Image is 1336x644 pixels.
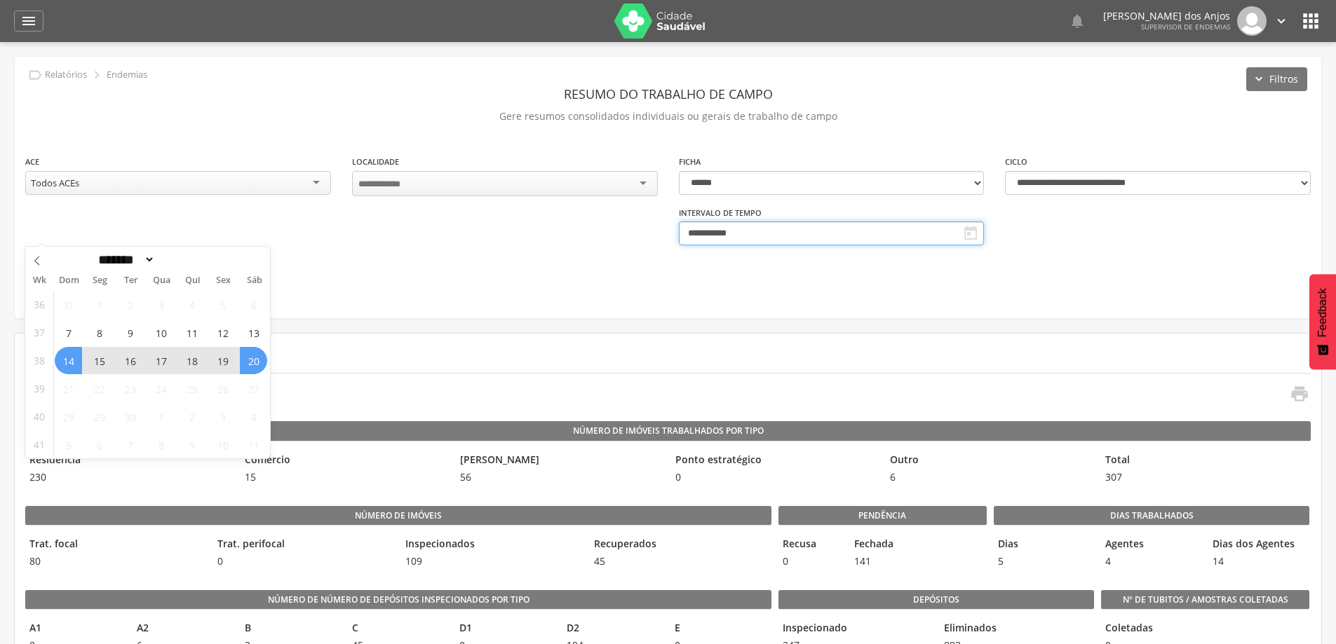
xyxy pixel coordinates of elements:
[25,81,1311,107] header: Resumo do Trabalho de Campo
[25,621,126,637] legend: A1
[209,319,236,346] span: Setembro 12, 2025
[55,403,82,430] span: Setembro 28, 2025
[1103,11,1230,21] p: [PERSON_NAME] dos Anjos
[178,291,205,318] span: Setembro 4, 2025
[1101,470,1309,484] span: 307
[886,470,1094,484] span: 6
[25,554,206,568] span: 80
[401,537,582,553] legend: Inspecionados
[25,270,53,290] span: Wk
[147,403,175,430] span: Outubro 1, 2025
[116,403,144,430] span: Setembro 30, 2025
[84,276,115,285] span: Seg
[116,431,144,458] span: Outubro 7, 2025
[25,107,1311,126] p: Gere resumos consolidados individuais ou gerais de trabalho de campo
[456,453,664,469] legend: [PERSON_NAME]
[671,470,879,484] span: 0
[27,67,43,83] i: 
[55,291,82,318] span: Agosto 31, 2025
[34,347,45,374] span: 38
[178,347,205,374] span: Setembro 18, 2025
[178,319,205,346] span: Setembro 11, 2025
[31,177,79,189] div: Todos ACEs
[240,319,267,346] span: Setembro 13, 2025
[20,13,37,29] i: 
[55,431,82,458] span: Outubro 5, 2025
[34,431,45,458] span: 41
[107,69,147,81] p: Endemias
[25,590,771,610] legend: Número de Número de Depósitos Inspecionados por Tipo
[240,431,267,458] span: Outubro 11, 2025
[178,403,205,430] span: Outubro 2, 2025
[25,470,234,484] span: 230
[670,621,771,637] legend: E
[209,291,236,318] span: Setembro 5, 2025
[147,431,175,458] span: Outubro 8, 2025
[1141,22,1230,32] span: Supervisor de Endemias
[34,375,45,402] span: 39
[962,225,979,242] i: 
[352,156,399,167] label: Localidade
[1208,554,1309,568] span: 14
[1101,537,1201,553] legend: Agentes
[213,554,394,568] span: 0
[1274,13,1289,29] i: 
[53,276,84,285] span: Dom
[456,470,664,484] span: 56
[147,319,175,346] span: Setembro 10, 2025
[25,156,39,167] label: ACE
[116,347,144,374] span: Setembro 16, 2025
[850,554,915,568] span: 141
[348,621,448,637] legend: C
[240,375,267,402] span: Setembro 27, 2025
[778,621,933,637] legend: Inspecionado
[455,621,555,637] legend: D1
[146,276,177,285] span: Qua
[1274,6,1289,36] a: 
[45,69,87,81] p: Relatórios
[1208,537,1309,553] legend: Dias dos Agentes
[240,403,267,430] span: Outubro 4, 2025
[86,375,113,402] span: Setembro 22, 2025
[241,621,341,637] legend: B
[209,375,236,402] span: Setembro 26, 2025
[778,506,987,526] legend: Pendência
[1005,156,1027,167] label: Ciclo
[671,453,879,469] legend: Ponto estratégico
[178,375,205,402] span: Setembro 25, 2025
[1300,10,1322,32] i: 
[241,453,449,469] legend: Comércio
[1101,590,1309,610] legend: Nº de Tubitos / Amostras coletadas
[55,375,82,402] span: Setembro 21, 2025
[115,276,146,285] span: Ter
[240,291,267,318] span: Setembro 6, 2025
[86,403,113,430] span: Setembro 29, 2025
[209,347,236,374] span: Setembro 19, 2025
[940,621,1094,637] legend: Eliminados
[590,537,771,553] legend: Recuperados
[850,537,915,553] legend: Fechada
[1101,554,1201,568] span: 4
[778,554,843,568] span: 0
[1101,453,1309,469] legend: Total
[1069,13,1086,29] i: 
[177,276,208,285] span: Qui
[86,431,113,458] span: Outubro 6, 2025
[994,506,1309,526] legend: Dias Trabalhados
[679,156,701,167] label: Ficha
[1281,384,1309,407] a: 
[679,207,762,219] label: Intervalo de Tempo
[86,319,113,346] span: Setembro 8, 2025
[994,554,1094,568] span: 5
[994,537,1094,553] legend: Dias
[25,421,1311,441] legend: Número de Imóveis Trabalhados por Tipo
[178,431,205,458] span: Outubro 9, 2025
[240,347,267,374] span: Setembro 20, 2025
[778,590,1094,610] legend: Depósitos
[86,347,113,374] span: Setembro 15, 2025
[55,319,82,346] span: Setembro 7, 2025
[34,403,45,430] span: 40
[155,252,201,267] input: Year
[209,403,236,430] span: Outubro 3, 2025
[55,347,82,374] span: Setembro 14, 2025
